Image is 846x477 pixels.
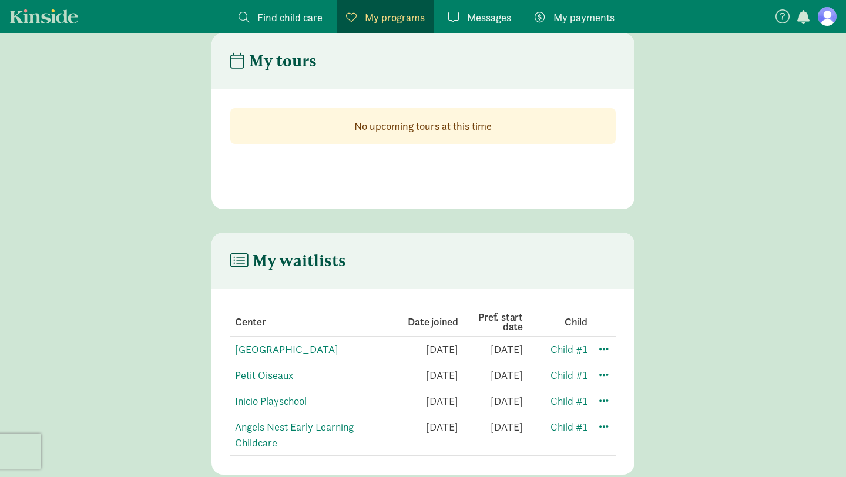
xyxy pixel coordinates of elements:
[550,420,587,434] a: Child #1
[257,9,323,25] span: Find child care
[230,251,346,270] h4: My waitlists
[550,368,587,382] a: Child #1
[235,368,293,382] a: Petit Oiseaux
[235,342,338,356] a: [GEOGRAPHIC_DATA]
[235,394,307,408] a: Inicio Playschool
[550,342,587,356] a: Child #1
[458,362,523,388] td: [DATE]
[458,308,523,337] th: Pref. start date
[458,337,523,362] td: [DATE]
[354,119,492,133] strong: No upcoming tours at this time
[394,362,458,388] td: [DATE]
[394,337,458,362] td: [DATE]
[365,9,425,25] span: My programs
[394,414,458,456] td: [DATE]
[394,388,458,414] td: [DATE]
[235,420,354,449] a: Angels Nest Early Learning Childcare
[9,9,78,23] a: Kinside
[230,308,394,337] th: Center
[467,9,511,25] span: Messages
[230,52,317,70] h4: My tours
[523,308,587,337] th: Child
[458,388,523,414] td: [DATE]
[550,394,587,408] a: Child #1
[458,414,523,456] td: [DATE]
[553,9,615,25] span: My payments
[394,308,458,337] th: Date joined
